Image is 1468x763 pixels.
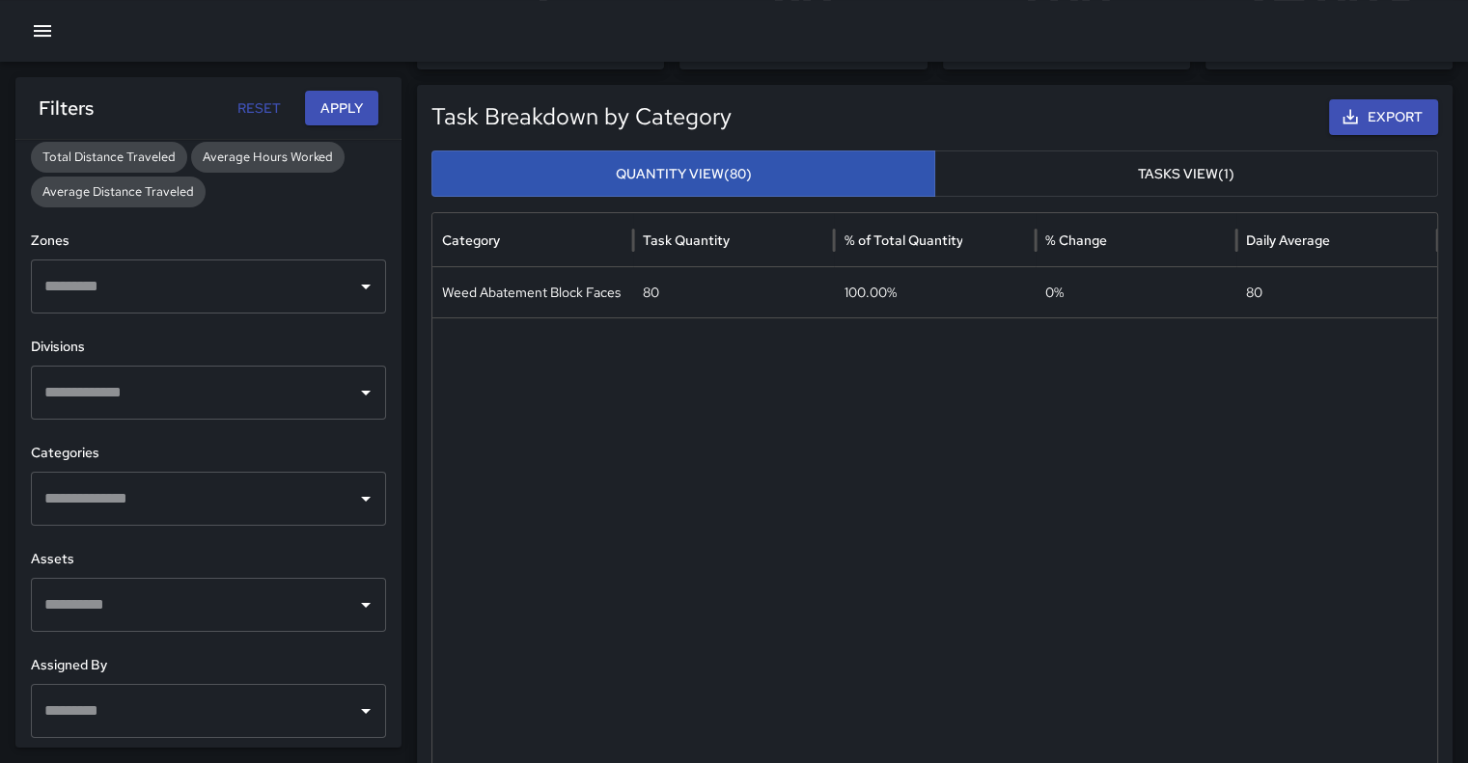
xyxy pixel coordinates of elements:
button: Tasks View(1) [934,150,1438,198]
span: 0 % [1045,284,1064,301]
h6: Categories [31,443,386,464]
button: Open [352,379,379,406]
span: Total Distance Traveled [31,148,187,167]
div: Average Hours Worked [191,142,345,173]
button: Open [352,485,379,512]
div: Weed Abatement Block Faces [432,267,633,317]
button: Apply [305,91,378,126]
span: Average Distance Traveled [31,182,206,202]
div: 80 [1236,267,1437,317]
h6: Filters [39,93,94,123]
h6: Zones [31,231,386,252]
h6: Divisions [31,337,386,358]
div: Total Distance Traveled [31,142,187,173]
button: Reset [228,91,290,126]
span: Average Hours Worked [191,148,345,167]
div: Daily Average [1246,232,1330,249]
div: % of Total Quantity [844,232,962,249]
div: Task Quantity [643,232,730,249]
button: Open [352,591,379,618]
div: % Change [1045,232,1107,249]
div: 100.00% [834,267,1035,317]
div: Category [442,232,500,249]
button: Open [352,697,379,724]
h6: Assigned By [31,655,386,676]
button: Quantity View(80) [431,150,935,198]
h6: Assets [31,549,386,570]
h5: Task Breakdown by Category [431,101,1184,132]
button: Open [352,273,379,300]
button: Export [1329,99,1438,135]
div: Average Distance Traveled [31,177,206,207]
div: 80 [633,267,834,317]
